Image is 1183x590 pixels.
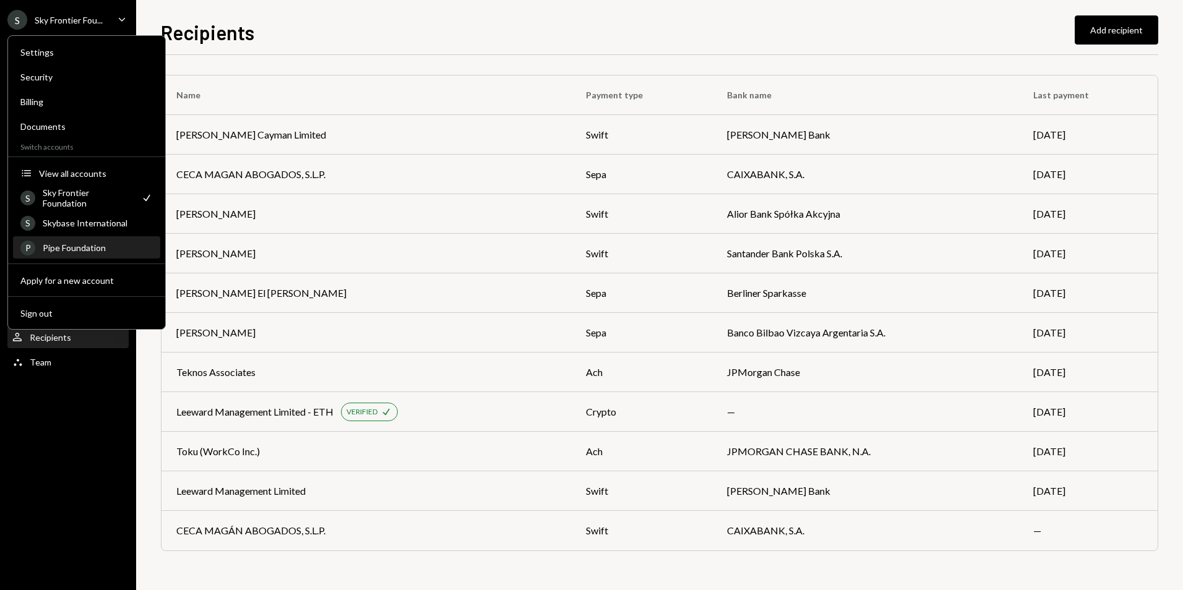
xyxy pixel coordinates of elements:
[43,187,133,208] div: Sky Frontier Foundation
[20,275,153,286] div: Apply for a new account
[176,325,256,340] div: [PERSON_NAME]
[586,523,697,538] div: swift
[712,353,1018,392] td: JPMorgan Chase
[586,286,697,301] div: sepa
[1018,115,1158,155] td: [DATE]
[586,404,697,419] div: crypto
[712,273,1018,313] td: Berliner Sparkasse
[20,241,35,255] div: P
[20,72,153,82] div: Security
[586,365,697,380] div: ach
[20,96,153,107] div: Billing
[1075,15,1158,45] button: Add recipient
[39,168,153,179] div: View all accounts
[20,216,35,231] div: S
[712,234,1018,273] td: Santander Bank Polska S.A.
[176,404,333,419] div: Leeward Management Limited - ETH
[586,325,697,340] div: sepa
[7,10,27,30] div: S
[20,47,153,58] div: Settings
[43,242,153,253] div: Pipe Foundation
[35,15,103,25] div: Sky Frontier Fou...
[176,127,326,142] div: [PERSON_NAME] Cayman Limited
[176,484,306,498] div: Leeward Management Limited
[586,167,697,182] div: sepa
[1018,75,1158,115] th: Last payment
[176,365,256,380] div: Teknos Associates
[712,432,1018,471] td: JPMORGAN CHASE BANK, N.A.
[13,66,160,88] a: Security
[712,194,1018,234] td: Alior Bank Spółka Akcyjna
[586,246,697,261] div: swift
[161,75,571,115] th: Name
[712,115,1018,155] td: [PERSON_NAME] Bank
[712,75,1018,115] th: Bank name
[1018,313,1158,353] td: [DATE]
[13,41,160,63] a: Settings
[1018,511,1158,550] td: —
[13,270,160,292] button: Apply for a new account
[1018,392,1158,432] td: [DATE]
[1018,194,1158,234] td: [DATE]
[712,313,1018,353] td: Banco Bilbao Vizcaya Argentaria S.A.
[586,207,697,221] div: swift
[176,246,256,261] div: [PERSON_NAME]
[43,218,153,228] div: Skybase International
[571,75,712,115] th: Payment type
[176,523,325,538] div: CECA MAGÁN ABOGADOS, S.L.P.
[586,444,697,459] div: ach
[176,286,346,301] div: [PERSON_NAME] El [PERSON_NAME]
[30,357,51,367] div: Team
[346,407,377,417] div: VERIFIED
[586,484,697,498] div: swift
[712,155,1018,194] td: CAIXABANK, S.A.
[20,190,35,205] div: S
[1018,155,1158,194] td: [DATE]
[712,511,1018,550] td: CAIXABANK, S.A.
[176,444,260,459] div: Toku (WorkCo Inc.)
[1018,234,1158,273] td: [DATE]
[13,115,160,137] a: Documents
[1018,432,1158,471] td: [DATE]
[1018,471,1158,511] td: [DATE]
[13,163,160,185] button: View all accounts
[176,207,256,221] div: [PERSON_NAME]
[20,308,153,319] div: Sign out
[176,167,325,182] div: CECA MAGAN ABOGADOS, S.L.P.
[13,212,160,234] a: SSkybase International
[586,127,697,142] div: swift
[13,236,160,259] a: PPipe Foundation
[8,140,165,152] div: Switch accounts
[7,326,129,348] a: Recipients
[161,20,254,45] h1: Recipients
[7,351,129,373] a: Team
[712,471,1018,511] td: [PERSON_NAME] Bank
[13,90,160,113] a: Billing
[20,121,153,132] div: Documents
[30,332,71,343] div: Recipients
[1018,353,1158,392] td: [DATE]
[712,392,1018,432] td: —
[1018,273,1158,313] td: [DATE]
[13,302,160,325] button: Sign out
